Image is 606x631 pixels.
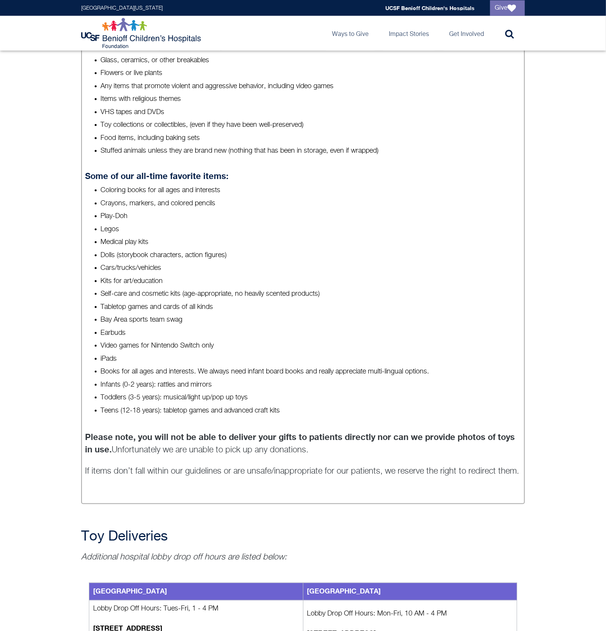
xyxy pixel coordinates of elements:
[101,146,521,156] li: Stuffed animals unless they are brand new (nothing that has been in storage, even if wrapped)
[101,68,521,78] li: Flowers or live plants
[101,56,521,65] li: Glass, ceramics, or other breakables
[101,82,521,91] li: Any items that promote violent and aggressive behavior, including video games
[101,393,521,402] li: Toddlers (3-5 years): musical/light up/pop up toys
[101,107,521,117] li: VHS tapes and DVDs
[101,354,521,364] li: iPads
[307,587,381,595] strong: [GEOGRAPHIC_DATA]
[81,553,287,562] em: Additional hospital lobby drop off hours are listed below:
[85,431,521,456] p: Unfortunately we are unable to pick up any donations.
[101,315,521,325] li: Bay Area sports team swag
[101,380,521,390] li: Infants (0-2 years): rattles and mirrors
[101,263,521,273] li: Cars/trucks/vehicles
[81,5,163,11] a: [GEOGRAPHIC_DATA][US_STATE]
[101,237,521,247] li: Medical play kits
[101,199,521,208] li: Crayons, markers, and colored pencils
[101,341,521,351] li: Video games for Nintendo Switch only
[93,604,299,614] p: Lobby Drop Off Hours: Tues-Fri, 1 - 4 PM
[81,18,203,49] img: Logo for UCSF Benioff Children's Hospitals Foundation
[101,251,521,260] li: Dolls (storybook characters, action figures)
[85,466,521,500] p: If items don’t fall within our guidelines or are unsafe/inappropriate for our patients, we reserv...
[101,276,521,286] li: Kits for art/education
[101,328,521,338] li: Earbuds
[101,302,521,312] li: Tabletop games and cards of all kinds
[101,186,521,195] li: Coloring books for all ages and interests
[93,587,167,595] strong: [GEOGRAPHIC_DATA]
[101,225,521,234] li: Legos
[85,432,515,454] strong: Please note, you will not be able to deliver your gifts to patients directly nor can we provide p...
[101,120,521,130] li: Toy collections or collectibles, (even if they have been well-preserved)
[385,5,475,11] a: UCSF Benioff Children's Hospitals
[101,133,521,143] li: Food items, including baking sets
[326,16,375,51] a: Ways to Give
[490,0,525,16] a: Give
[443,16,490,51] a: Get Involved
[383,16,435,51] a: Impact Stories
[101,367,521,377] li: Books for all ages and interests. We always need infant board books and really appreciate multi-l...
[101,289,521,299] li: Self-care and cosmetic kits (age-appropriate, no heavily scented products)
[81,529,525,545] h2: Toy Deliveries
[307,609,513,619] p: Lobby Drop Off Hours: Mon-Fri, 10 AM - 4 PM
[101,94,521,104] li: Items with religious themes
[101,406,521,416] li: Teens (12-18 years): tabletop games and advanced craft kits
[85,171,229,181] strong: Some of our all-time favorite items:
[101,211,521,221] li: Play-Doh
